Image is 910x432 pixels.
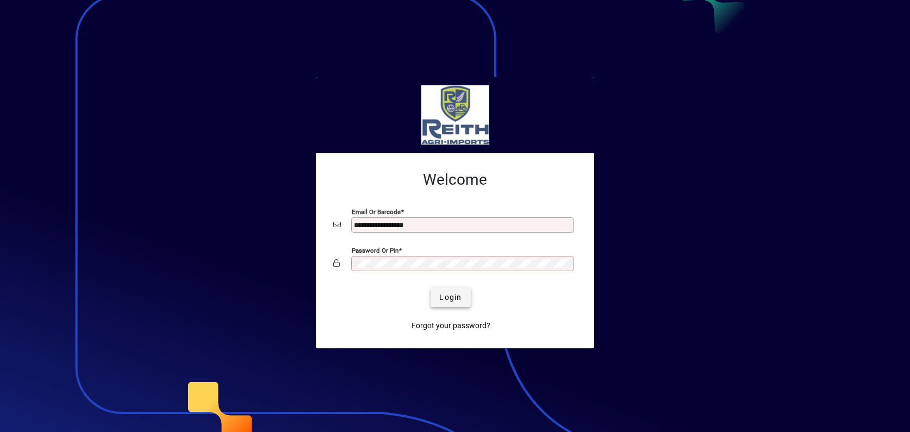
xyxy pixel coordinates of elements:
[333,171,577,189] h2: Welcome
[412,320,490,331] span: Forgot your password?
[352,208,401,216] mat-label: Email or Barcode
[431,287,470,307] button: Login
[407,316,495,335] a: Forgot your password?
[439,292,462,303] span: Login
[352,247,398,254] mat-label: Password or Pin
